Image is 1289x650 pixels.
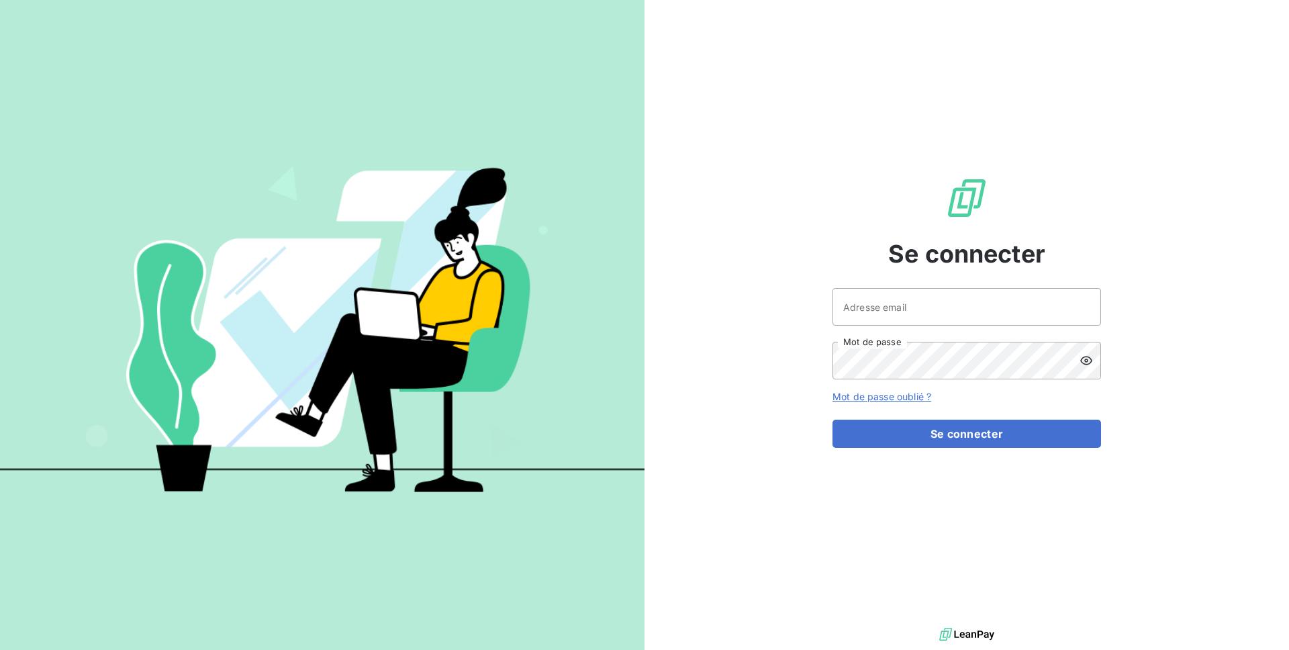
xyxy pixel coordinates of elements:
input: placeholder [832,288,1101,326]
a: Mot de passe oublié ? [832,391,931,402]
img: logo [939,624,994,645]
span: Se connecter [888,236,1045,272]
button: Se connecter [832,420,1101,448]
img: Logo LeanPay [945,177,988,220]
